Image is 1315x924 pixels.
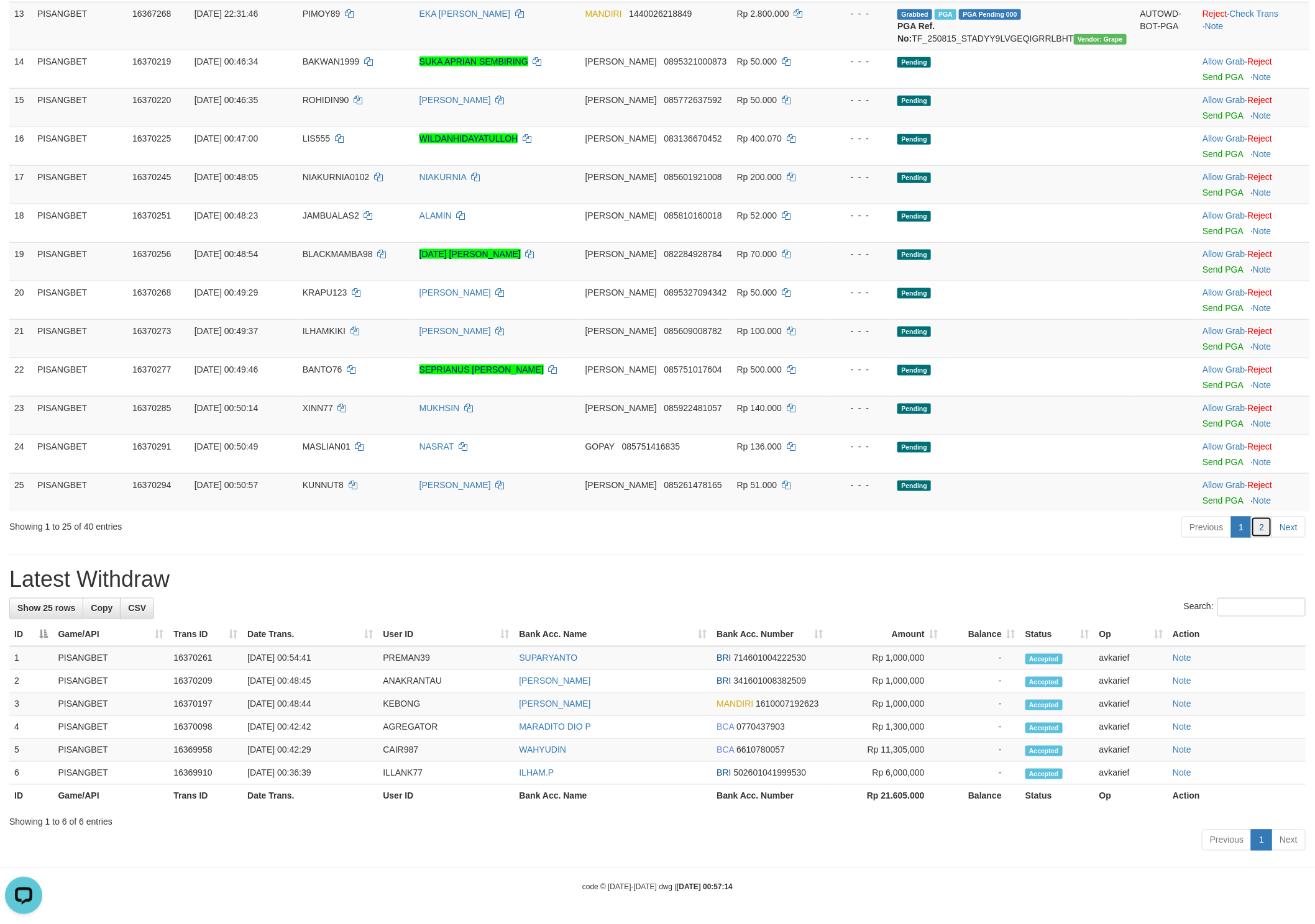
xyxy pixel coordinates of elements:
[897,365,931,376] span: Pending
[519,653,577,663] a: SUPARYANTO
[664,57,726,66] span: Copy 0895321000873 to clipboard
[53,623,168,646] th: Game/API: activate to sort column ascending
[5,5,42,42] button: Open LiveChat chat widget
[303,172,369,182] span: NIAKURNIA0102
[9,319,32,358] td: 21
[943,693,1020,716] td: -
[1025,677,1063,687] span: Accepted
[734,653,807,663] span: Copy 714601004222530 to clipboard
[629,9,692,19] span: Copy 1440026218849 to clipboard
[514,623,712,646] th: Bank Acc. Name: activate to sort column ascending
[1203,188,1243,197] a: Send PGA
[1094,693,1168,716] td: avkarief
[1203,172,1245,182] a: Allow Grab
[132,442,171,451] span: 16370291
[943,646,1020,670] td: -
[9,242,32,281] td: 19
[9,646,53,670] td: 1
[585,403,657,413] span: [PERSON_NAME]
[303,365,342,374] span: BANTO76
[419,288,491,297] a: [PERSON_NAME]
[195,326,258,336] span: [DATE] 00:49:37
[832,402,887,414] div: - - -
[585,134,657,143] span: [PERSON_NAME]
[897,173,931,183] span: Pending
[664,134,722,143] span: Copy 083136670452 to clipboard
[378,623,514,646] th: User ID: activate to sort column ascending
[303,403,333,413] span: XINN77
[832,55,887,68] div: - - -
[1253,72,1271,82] a: Note
[1203,480,1245,490] a: Allow Grab
[832,94,887,106] div: - - -
[195,442,258,451] span: [DATE] 00:50:49
[1203,326,1247,336] span: ·
[419,57,528,66] a: SUKA APRIAN SEMBIRING
[897,9,932,20] span: Grabbed
[195,9,258,19] span: [DATE] 22:31:46
[828,646,943,670] td: Rp 1,000,000
[1247,442,1272,451] a: Reject
[419,249,521,259] a: [DATE] [PERSON_NAME]
[195,95,258,105] span: [DATE] 00:46:35
[737,57,777,66] span: Rp 50.000
[1203,111,1243,120] a: Send PGA
[1198,2,1309,50] td: · ·
[303,9,341,19] span: PIMOY89
[1253,265,1271,274] a: Note
[9,598,83,619] a: Show 25 rows
[1203,134,1247,143] span: ·
[9,88,32,127] td: 15
[9,435,32,473] td: 24
[756,699,818,709] span: Copy 1610007192623 to clipboard
[1247,95,1272,105] a: Reject
[1025,700,1063,710] span: Accepted
[737,288,777,297] span: Rp 50.000
[419,442,454,451] a: NASRAT
[1173,768,1191,778] a: Note
[1253,380,1271,390] a: Note
[32,473,127,512] td: PISANGBET
[664,172,722,182] span: Copy 085601921008 to clipboard
[1247,249,1272,259] a: Reject
[9,358,32,396] td: 22
[1203,134,1245,143] a: Allow Grab
[9,568,1306,592] h1: Latest Withdraw
[1173,745,1191,755] a: Note
[734,676,807,686] span: Copy 341601008382509 to clipboard
[32,396,127,435] td: PISANGBET
[9,127,32,165] td: 16
[737,403,782,413] span: Rp 140.000
[1203,288,1247,297] span: ·
[897,96,931,106] span: Pending
[897,288,931,299] span: Pending
[1247,57,1272,66] a: Reject
[897,211,931,222] span: Pending
[1135,2,1198,50] td: AUTOWD-BOT-PGA
[1020,623,1094,646] th: Status: activate to sort column ascending
[828,623,943,646] th: Amount: activate to sort column ascending
[832,325,887,337] div: - - -
[1253,419,1271,428] a: Note
[622,442,680,451] span: Copy 085751416835 to clipboard
[897,442,931,453] span: Pending
[585,57,657,66] span: [PERSON_NAME]
[1247,288,1272,297] a: Reject
[1198,88,1309,127] td: ·
[1198,127,1309,165] td: ·
[717,653,731,663] span: BRI
[32,2,127,50] td: PISANGBET
[1203,342,1243,351] a: Send PGA
[1198,473,1309,512] td: ·
[9,623,53,646] th: ID: activate to sort column descending
[132,480,171,490] span: 16370294
[1203,288,1245,297] a: Allow Grab
[1198,319,1309,358] td: ·
[1198,281,1309,319] td: ·
[1198,396,1309,435] td: ·
[585,288,657,297] span: [PERSON_NAME]
[17,604,75,614] span: Show 25 rows
[1198,204,1309,242] td: ·
[897,327,931,337] span: Pending
[378,693,514,716] td: KEBONG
